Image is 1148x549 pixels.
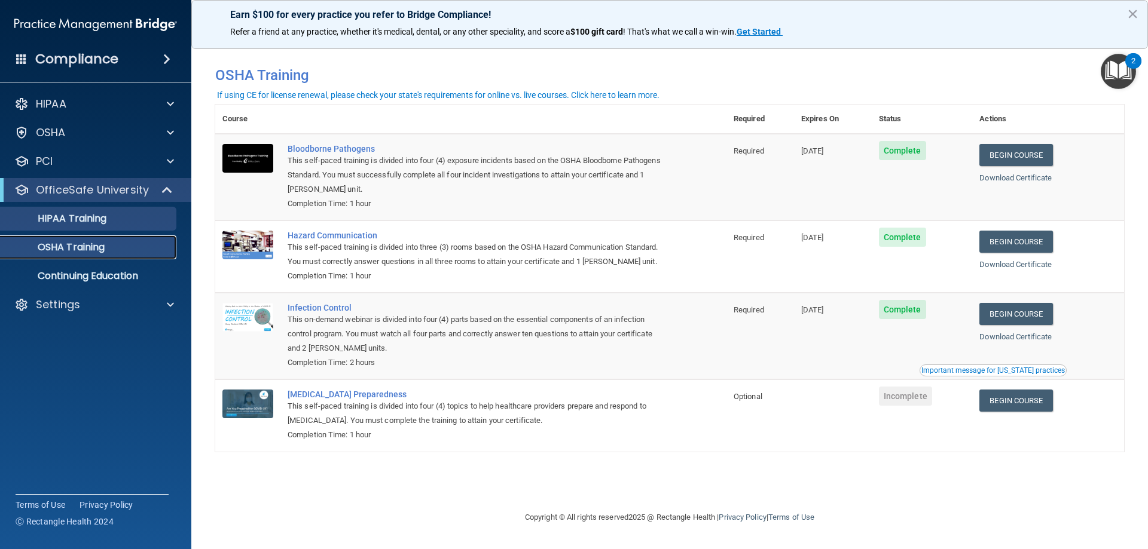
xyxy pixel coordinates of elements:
span: Ⓒ Rectangle Health 2024 [16,516,114,527]
div: This self-paced training is divided into four (4) topics to help healthcare providers prepare and... [288,399,667,428]
a: HIPAA [14,97,174,111]
p: HIPAA [36,97,66,111]
a: OSHA [14,125,174,140]
p: PCI [36,154,53,168]
p: OSHA [36,125,66,140]
a: Get Started [737,27,783,36]
a: Begin Course [979,389,1052,412]
th: Status [872,105,973,134]
a: OfficeSafe University [14,183,173,197]
a: Privacy Policy [719,513,766,522]
a: PCI [14,154,174,168]
div: This self-paced training is divided into four (4) exposure incidents based on the OSHA Bloodborne... [288,154,667,197]
p: Earn $100 for every practice you refer to Bridge Compliance! [230,9,1109,20]
a: Privacy Policy [80,499,133,511]
div: Important message for [US_STATE] practices [921,367,1065,374]
p: Settings [36,297,80,312]
a: Download Certificate [979,332,1052,341]
span: [DATE] [801,146,824,155]
span: Required [734,305,764,314]
p: Continuing Education [8,270,171,282]
a: Download Certificate [979,260,1052,269]
p: HIPAA Training [8,213,106,225]
a: Bloodborne Pathogens [288,144,667,154]
span: Complete [879,141,926,160]
span: [DATE] [801,305,824,314]
a: Begin Course [979,303,1052,325]
a: Begin Course [979,231,1052,253]
a: Terms of Use [768,513,814,522]
div: If using CE for license renewal, please check your state's requirements for online vs. live cours... [217,91,660,99]
th: Required [726,105,794,134]
span: Incomplete [879,387,932,406]
div: 2 [1131,61,1135,76]
button: Read this if you are a dental practitioner in the state of CA [920,364,1067,376]
span: [DATE] [801,233,824,242]
iframe: Drift Widget Chat Controller [941,464,1134,512]
p: OSHA Training [8,241,105,253]
h4: Compliance [35,51,118,68]
div: This self-paced training is divided into three (3) rooms based on the OSHA Hazard Communication S... [288,240,667,269]
h4: OSHA Training [215,67,1124,84]
span: Required [734,233,764,242]
div: Completion Time: 1 hour [288,269,667,283]
div: Completion Time: 2 hours [288,355,667,370]
div: This on-demand webinar is divided into four (4) parts based on the essential components of an inf... [288,312,667,355]
span: Refer a friend at any practice, whether it's medical, dental, or any other speciality, and score a [230,27,570,36]
a: Infection Control [288,303,667,312]
th: Actions [972,105,1124,134]
a: Settings [14,297,174,312]
span: Optional [734,392,762,401]
a: Download Certificate [979,173,1052,182]
div: Completion Time: 1 hour [288,197,667,211]
span: Required [734,146,764,155]
span: Complete [879,228,926,247]
span: Complete [879,300,926,319]
div: Completion Time: 1 hour [288,428,667,442]
strong: Get Started [737,27,781,36]
a: [MEDICAL_DATA] Preparedness [288,389,667,399]
a: Terms of Use [16,499,65,511]
button: If using CE for license renewal, please check your state's requirements for online vs. live cours... [215,89,661,101]
p: OfficeSafe University [36,183,149,197]
img: PMB logo [14,13,177,36]
button: Close [1127,4,1138,23]
th: Expires On [794,105,872,134]
strong: $100 gift card [570,27,623,36]
a: Begin Course [979,144,1052,166]
div: Copyright © All rights reserved 2025 @ Rectangle Health | | [451,498,888,536]
a: Hazard Communication [288,231,667,240]
button: Open Resource Center, 2 new notifications [1101,54,1136,89]
th: Course [215,105,280,134]
span: ! That's what we call a win-win. [623,27,737,36]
